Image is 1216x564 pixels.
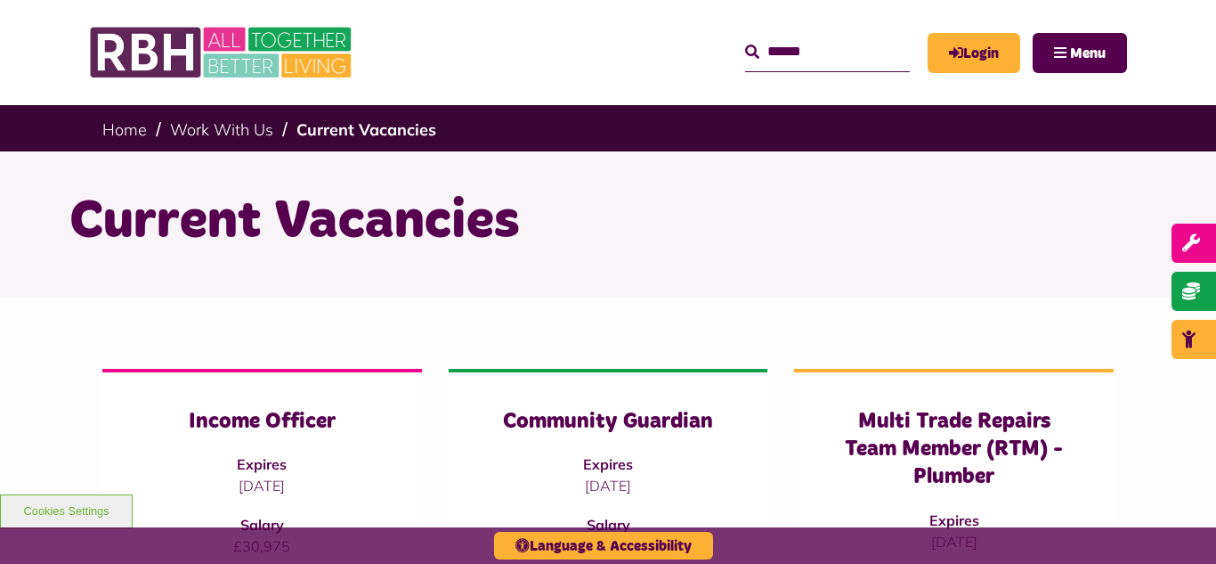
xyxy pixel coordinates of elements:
strong: Expires [237,455,287,473]
p: [DATE] [138,475,386,496]
a: MyRBH [928,33,1020,73]
a: Home [102,119,147,140]
input: Search [745,33,910,71]
a: Work With Us [170,119,273,140]
h3: Income Officer [138,408,386,436]
button: Language & Accessibility [494,532,713,560]
strong: Expires [583,455,633,473]
h3: Community Guardian [484,408,733,436]
strong: Expires [929,511,979,529]
h3: Multi Trade Repairs Team Member (RTM) - Plumber [830,408,1078,492]
p: [DATE] [484,475,733,496]
h1: Current Vacancies [69,187,1147,257]
button: Navigation [1033,33,1127,73]
strong: Salary [587,516,630,534]
iframe: Netcall Web Assistant for live chat [1136,484,1216,564]
img: RBH [89,18,356,87]
a: Current Vacancies [296,119,436,140]
strong: Salary [240,516,284,534]
span: Menu [1070,46,1106,61]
